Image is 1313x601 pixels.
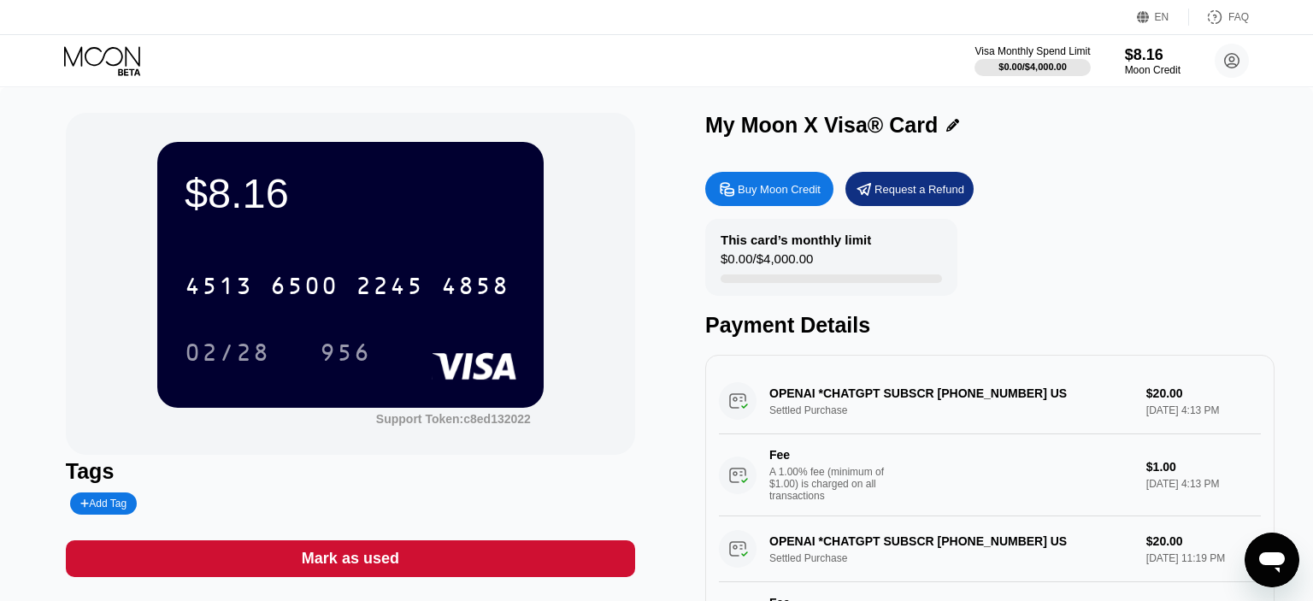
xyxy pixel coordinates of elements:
[185,274,253,302] div: 4513
[769,448,889,462] div: Fee
[441,274,509,302] div: 4858
[1146,460,1261,474] div: $1.00
[1228,11,1249,23] div: FAQ
[66,540,635,577] div: Mark as used
[1155,11,1169,23] div: EN
[974,45,1090,76] div: Visa Monthly Spend Limit$0.00/$4,000.00
[769,466,898,502] div: A 1.00% fee (minimum of $1.00) is charged on all transactions
[705,313,1275,338] div: Payment Details
[302,549,399,569] div: Mark as used
[1125,64,1181,76] div: Moon Credit
[705,172,833,206] div: Buy Moon Credit
[1125,46,1181,76] div: $8.16Moon Credit
[998,62,1067,72] div: $0.00 / $4,000.00
[721,233,871,247] div: This card’s monthly limit
[356,274,424,302] div: 2245
[1137,9,1189,26] div: EN
[719,434,1261,516] div: FeeA 1.00% fee (minimum of $1.00) is charged on all transactions$1.00[DATE] 4:13 PM
[80,498,127,510] div: Add Tag
[705,113,938,138] div: My Moon X Visa® Card
[1146,478,1261,490] div: [DATE] 4:13 PM
[874,182,964,197] div: Request a Refund
[172,331,283,374] div: 02/28
[66,459,635,484] div: Tags
[174,264,520,307] div: 4513650022454858
[738,182,821,197] div: Buy Moon Credit
[376,412,531,426] div: Support Token: c8ed132022
[376,412,531,426] div: Support Token:c8ed132022
[70,492,137,515] div: Add Tag
[185,341,270,368] div: 02/28
[1245,533,1299,587] iframe: Button to launch messaging window
[307,331,384,374] div: 956
[270,274,339,302] div: 6500
[320,341,371,368] div: 956
[845,172,974,206] div: Request a Refund
[721,251,813,274] div: $0.00 / $4,000.00
[974,45,1090,57] div: Visa Monthly Spend Limit
[1125,46,1181,64] div: $8.16
[1189,9,1249,26] div: FAQ
[185,169,516,217] div: $8.16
